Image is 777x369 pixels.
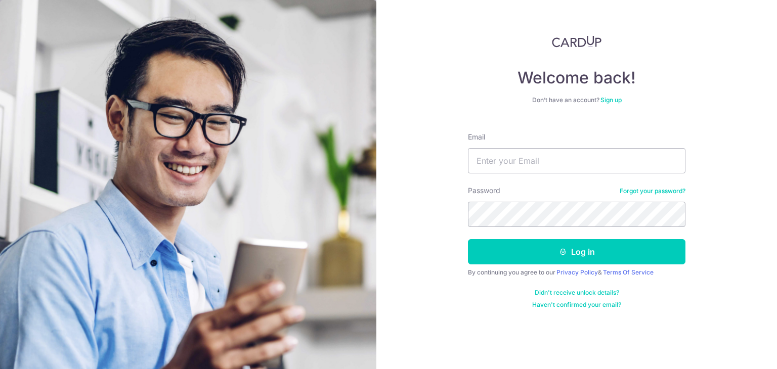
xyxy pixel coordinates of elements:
[556,268,598,276] a: Privacy Policy
[468,132,485,142] label: Email
[468,96,685,104] div: Don’t have an account?
[468,268,685,276] div: By continuing you agree to our &
[468,148,685,173] input: Enter your Email
[535,289,619,297] a: Didn't receive unlock details?
[603,268,654,276] a: Terms Of Service
[532,301,621,309] a: Haven't confirmed your email?
[468,68,685,88] h4: Welcome back!
[468,239,685,264] button: Log in
[468,186,500,196] label: Password
[600,96,622,104] a: Sign up
[620,187,685,195] a: Forgot your password?
[552,35,601,48] img: CardUp Logo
